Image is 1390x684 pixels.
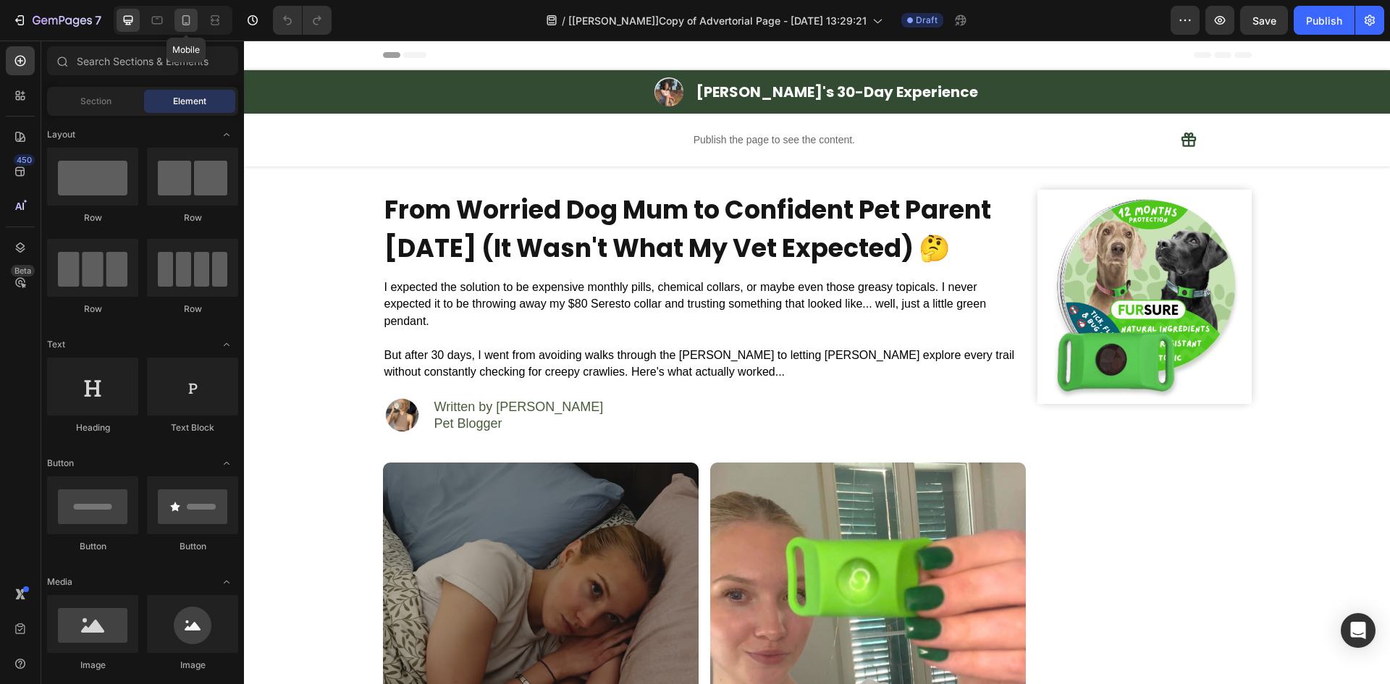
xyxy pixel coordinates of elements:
span: Button [47,457,74,470]
button: Save [1240,6,1288,35]
button: Publish [1294,6,1355,35]
div: Image [47,659,138,672]
span: / [562,13,565,28]
div: Row [47,211,138,224]
div: Row [147,303,238,316]
div: Row [147,211,238,224]
p: Written by [PERSON_NAME] [190,358,360,375]
span: Element [173,95,206,108]
button: 7 [6,6,108,35]
p: Publish the page to see the content. [139,92,922,107]
span: Save [1252,14,1276,27]
span: Layout [47,128,75,141]
div: Beta [11,265,35,276]
span: But after 30 days, I went from avoiding walks through the [PERSON_NAME] to letting [PERSON_NAME] ... [140,308,771,337]
span: Media [47,575,72,588]
iframe: Design area [244,41,1390,684]
span: Text [47,338,65,351]
div: 450 [14,154,35,166]
span: Draft [916,14,938,27]
strong: [PERSON_NAME]'s 30-Day Experience [452,41,734,62]
p: Pet Blogger [190,375,360,392]
div: Text Block [147,421,238,434]
div: Open Intercom Messenger [1341,613,1376,648]
img: gempages_584814928070705733-fe3bfaea-37a7-4c7c-a940-137c1391222c.png [793,149,1008,363]
div: Button [47,540,138,553]
div: Button [147,540,238,553]
div: Heading [47,421,138,434]
div: Row [47,303,138,316]
div: Publish [1306,13,1342,28]
span: Section [80,95,111,108]
input: Search Sections & Elements [47,46,238,75]
span: Toggle open [215,452,238,475]
span: [[PERSON_NAME]]Copy of Advertorial Page - [DATE] 13:29:21 [568,13,867,28]
p: 7 [95,12,101,29]
span: I expected the solution to be expensive monthly pills, chemical collars, or maybe even those grea... [140,240,743,287]
span: Toggle open [215,123,238,146]
h2: From Worried Dog Mum to Confident Pet Parent [DATE] (It Wasn't What My Vet Expected) 🤔 [139,149,782,228]
div: Undo/Redo [273,6,332,35]
span: Toggle open [215,333,238,356]
div: Image [147,659,238,672]
img: [object Object] [139,355,177,394]
span: Toggle open [215,570,238,594]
